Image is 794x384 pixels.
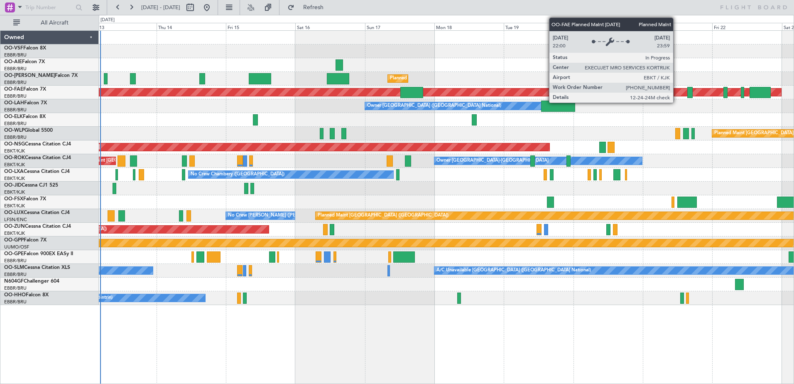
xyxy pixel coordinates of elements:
[228,209,328,222] div: No Crew [PERSON_NAME] ([PERSON_NAME])
[4,203,25,209] a: EBKT/KJK
[4,183,22,188] span: OO-JID
[4,87,23,92] span: OO-FAE
[4,251,24,256] span: OO-GPE
[4,73,78,78] a: OO-[PERSON_NAME]Falcon 7X
[4,271,27,278] a: EBBR/BRU
[4,59,45,64] a: OO-AIEFalcon 7X
[712,23,782,30] div: Fri 22
[318,209,448,222] div: Planned Maint [GEOGRAPHIC_DATA] ([GEOGRAPHIC_DATA])
[4,279,24,284] span: N604GF
[9,16,90,30] button: All Aircraft
[365,23,434,30] div: Sun 17
[4,46,23,51] span: OO-VSF
[4,59,22,64] span: OO-AIE
[296,5,331,10] span: Refresh
[4,128,53,133] a: OO-WLPGlobal 5500
[4,285,27,291] a: EBBR/BRU
[4,238,24,243] span: OO-GPP
[4,183,58,188] a: OO-JIDCessna CJ1 525
[4,79,27,86] a: EBBR/BRU
[4,148,25,154] a: EBKT/KJK
[4,73,55,78] span: OO-[PERSON_NAME]
[4,224,71,229] a: OO-ZUNCessna Citation CJ4
[4,134,27,140] a: EBBR/BRU
[4,128,25,133] span: OO-WLP
[4,114,23,119] span: OO-ELK
[4,93,27,99] a: EBBR/BRU
[295,23,365,30] div: Sat 16
[25,1,73,14] input: Trip Number
[4,251,73,256] a: OO-GPEFalcon 900EX EASy II
[436,155,549,167] div: Owner [GEOGRAPHIC_DATA]-[GEOGRAPHIC_DATA]
[504,23,573,30] div: Tue 19
[4,210,70,215] a: OO-LUXCessna Citation CJ4
[100,17,115,24] div: [DATE]
[4,155,71,160] a: OO-ROKCessna Citation CJ4
[4,224,25,229] span: OO-ZUN
[4,265,24,270] span: OO-SLM
[4,107,27,113] a: EBBR/BRU
[4,66,27,72] a: EBBR/BRU
[4,175,25,182] a: EBKT/KJK
[4,87,46,92] a: OO-FAEFalcon 7X
[390,72,540,85] div: Planned Maint [GEOGRAPHIC_DATA] ([GEOGRAPHIC_DATA] National)
[4,169,24,174] span: OO-LXA
[4,46,46,51] a: OO-VSFFalcon 8X
[4,299,27,305] a: EBBR/BRU
[4,114,46,119] a: OO-ELKFalcon 8X
[4,258,27,264] a: EBBR/BRU
[226,23,295,30] div: Fri 15
[4,210,24,215] span: OO-LUX
[4,155,25,160] span: OO-ROK
[4,52,27,58] a: EBBR/BRU
[4,162,25,168] a: EBKT/KJK
[22,20,88,26] span: All Aircraft
[573,23,643,30] div: Wed 20
[4,142,71,147] a: OO-NSGCessna Citation CJ4
[284,1,333,14] button: Refresh
[4,197,46,202] a: OO-FSXFalcon 7X
[191,168,284,181] div: No Crew Chambery ([GEOGRAPHIC_DATA])
[4,101,24,106] span: OO-LAH
[87,23,156,30] div: Wed 13
[436,264,591,277] div: A/C Unavailable [GEOGRAPHIC_DATA] ([GEOGRAPHIC_DATA] National)
[4,197,23,202] span: OO-FSX
[4,121,27,127] a: EBBR/BRU
[4,244,29,250] a: UUMO/OSF
[4,230,25,236] a: EBKT/KJK
[4,189,25,195] a: EBKT/KJK
[4,293,49,298] a: OO-HHOFalcon 8X
[4,265,70,270] a: OO-SLMCessna Citation XLS
[367,100,501,112] div: Owner [GEOGRAPHIC_DATA] ([GEOGRAPHIC_DATA] National)
[157,23,226,30] div: Thu 14
[4,238,47,243] a: OO-GPPFalcon 7X
[4,293,26,298] span: OO-HHO
[4,217,27,223] a: LFSN/ENC
[4,101,47,106] a: OO-LAHFalcon 7X
[434,23,504,30] div: Mon 18
[141,4,180,11] span: [DATE] - [DATE]
[643,23,712,30] div: Thu 21
[4,142,25,147] span: OO-NSG
[4,279,59,284] a: N604GFChallenger 604
[4,169,70,174] a: OO-LXACessna Citation CJ4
